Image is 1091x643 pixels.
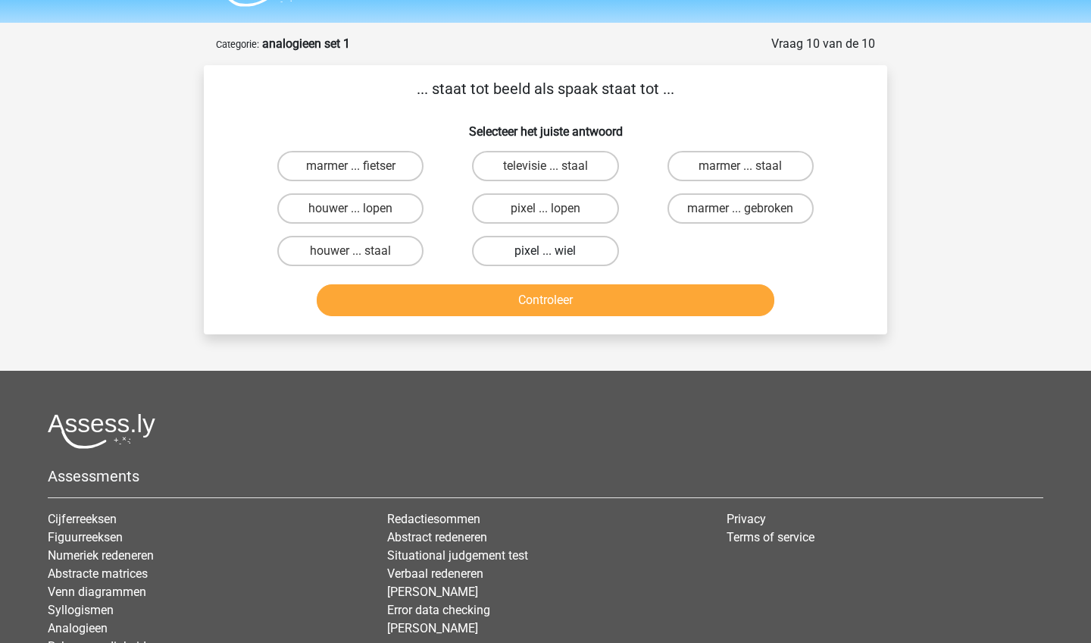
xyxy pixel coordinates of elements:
button: Controleer [317,284,775,316]
label: televisie ... staal [472,151,618,181]
a: Analogieen [48,621,108,635]
a: Numeriek redeneren [48,548,154,563]
label: pixel ... wiel [472,236,618,266]
a: Venn diagrammen [48,585,146,599]
strong: analogieen set 1 [262,36,350,51]
a: Abstracte matrices [48,566,148,581]
a: Cijferreeksen [48,512,117,526]
h6: Selecteer het juiste antwoord [228,112,863,139]
a: Verbaal redeneren [387,566,483,581]
label: houwer ... staal [277,236,424,266]
div: Vraag 10 van de 10 [771,35,875,53]
small: Categorie: [216,39,259,50]
label: marmer ... staal [667,151,814,181]
p: ... staat tot beeld als spaak staat tot ... [228,77,863,100]
label: pixel ... lopen [472,193,618,224]
h5: Assessments [48,467,1043,485]
label: houwer ... lopen [277,193,424,224]
a: Abstract redeneren [387,530,487,544]
a: Figuurreeksen [48,530,123,544]
a: Error data checking [387,603,490,617]
a: Syllogismen [48,603,114,617]
a: Redactiesommen [387,512,480,526]
a: Situational judgement test [387,548,528,563]
label: marmer ... fietser [277,151,424,181]
label: marmer ... gebroken [667,193,814,224]
a: Privacy [727,512,766,526]
a: Terms of service [727,530,814,544]
a: [PERSON_NAME] [387,585,478,599]
a: [PERSON_NAME] [387,621,478,635]
img: Assessly logo [48,413,155,449]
